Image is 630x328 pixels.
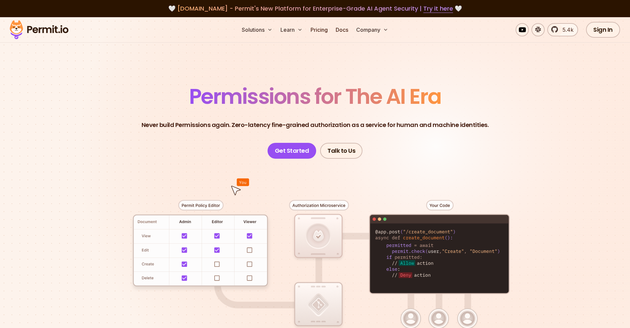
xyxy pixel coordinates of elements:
a: Sign In [586,22,620,38]
a: Talk to Us [320,143,362,159]
a: Docs [333,23,351,36]
span: 5.4k [559,26,573,34]
a: Try it here [423,4,453,13]
p: Never build Permissions again. Zero-latency fine-grained authorization as a service for human and... [142,120,489,130]
span: Permissions for The AI Era [189,82,441,111]
a: Pricing [308,23,330,36]
a: 5.4k [547,23,578,36]
span: [DOMAIN_NAME] - Permit's New Platform for Enterprise-Grade AI Agent Security | [177,4,453,13]
button: Solutions [239,23,275,36]
img: Permit logo [7,19,71,41]
a: Get Started [268,143,316,159]
button: Company [354,23,391,36]
div: 🤍 🤍 [16,4,614,13]
button: Learn [278,23,305,36]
